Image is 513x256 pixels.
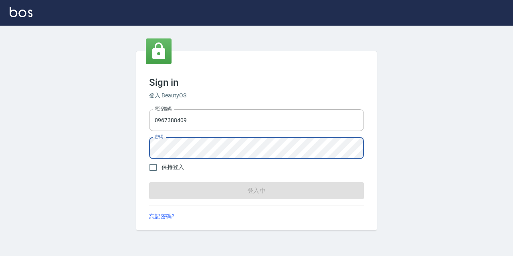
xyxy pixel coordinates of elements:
h3: Sign in [149,77,364,88]
h6: 登入 BeautyOS [149,91,364,100]
span: 保持登入 [162,163,184,171]
a: 忘記密碼? [149,212,174,221]
label: 密碼 [155,134,163,140]
label: 電話號碼 [155,106,172,112]
img: Logo [10,7,32,17]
